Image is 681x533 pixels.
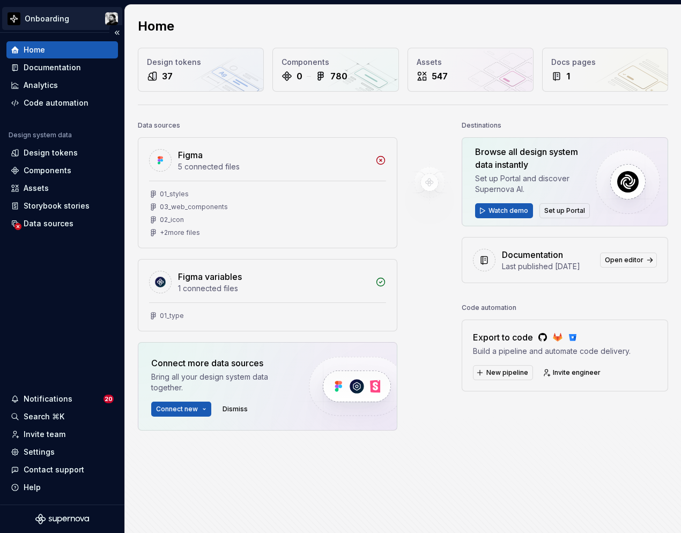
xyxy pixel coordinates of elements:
[24,165,71,176] div: Components
[138,18,174,35] h2: Home
[417,57,524,68] div: Assets
[24,201,90,211] div: Storybook stories
[605,256,643,264] span: Open editor
[475,145,587,171] div: Browse all design system data instantly
[24,62,81,73] div: Documentation
[2,7,122,30] button: OnboardingLucas Angelo Marim
[160,216,184,224] div: 02_icon
[6,479,118,496] button: Help
[24,394,72,404] div: Notifications
[160,190,189,198] div: 01_styles
[162,70,173,83] div: 37
[6,197,118,214] a: Storybook stories
[35,514,89,524] svg: Supernova Logo
[156,405,198,413] span: Connect new
[6,215,118,232] a: Data sources
[6,408,118,425] button: Search ⌘K
[544,206,585,215] span: Set up Portal
[178,270,242,283] div: Figma variables
[9,131,72,139] div: Design system data
[486,368,528,377] span: New pipeline
[502,261,594,272] div: Last published [DATE]
[147,57,255,68] div: Design tokens
[24,183,49,194] div: Assets
[542,48,668,92] a: Docs pages1
[151,402,211,417] button: Connect new
[24,80,58,91] div: Analytics
[475,203,533,218] button: Watch demo
[24,464,84,475] div: Contact support
[138,259,397,331] a: Figma variables1 connected files01_type
[103,395,114,403] span: 20
[502,248,563,261] div: Documentation
[160,228,200,237] div: + 2 more files
[408,48,534,92] a: Assets547
[600,253,657,268] a: Open editor
[223,405,248,413] span: Dismiss
[218,402,253,417] button: Dismiss
[109,25,124,40] button: Collapse sidebar
[6,144,118,161] a: Design tokens
[6,461,118,478] button: Contact support
[551,57,659,68] div: Docs pages
[151,372,291,393] div: Bring all your design system data together.
[24,411,64,422] div: Search ⌘K
[24,429,65,440] div: Invite team
[6,426,118,443] a: Invite team
[24,482,41,493] div: Help
[160,312,184,320] div: 01_type
[24,45,45,55] div: Home
[24,147,78,158] div: Design tokens
[297,70,302,83] div: 0
[160,203,228,211] div: 03_web_components
[473,331,631,344] div: Export to code
[178,161,369,172] div: 5 connected files
[488,206,528,215] span: Watch demo
[24,98,88,108] div: Code automation
[8,12,20,25] img: 2d16a307-6340-4442-b48d-ad77c5bc40e7.png
[6,162,118,179] a: Components
[6,180,118,197] a: Assets
[272,48,398,92] a: Components0780
[462,118,501,133] div: Destinations
[6,41,118,58] a: Home
[138,137,397,248] a: Figma5 connected files01_styles03_web_components02_icon+2more files
[553,368,601,377] span: Invite engineer
[138,48,264,92] a: Design tokens37
[539,365,605,380] a: Invite engineer
[6,94,118,112] a: Code automation
[6,443,118,461] a: Settings
[475,173,587,195] div: Set up Portal and discover Supernova AI.
[282,57,389,68] div: Components
[539,203,590,218] button: Set up Portal
[462,300,516,315] div: Code automation
[473,365,533,380] button: New pipeline
[330,70,347,83] div: 780
[566,70,570,83] div: 1
[105,12,118,25] img: Lucas Angelo Marim
[24,218,73,229] div: Data sources
[178,149,203,161] div: Figma
[432,70,448,83] div: 547
[151,357,291,369] div: Connect more data sources
[6,390,118,408] button: Notifications20
[178,283,369,294] div: 1 connected files
[24,447,55,457] div: Settings
[473,346,631,357] div: Build a pipeline and automate code delivery.
[6,77,118,94] a: Analytics
[6,59,118,76] a: Documentation
[25,13,69,24] div: Onboarding
[138,118,180,133] div: Data sources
